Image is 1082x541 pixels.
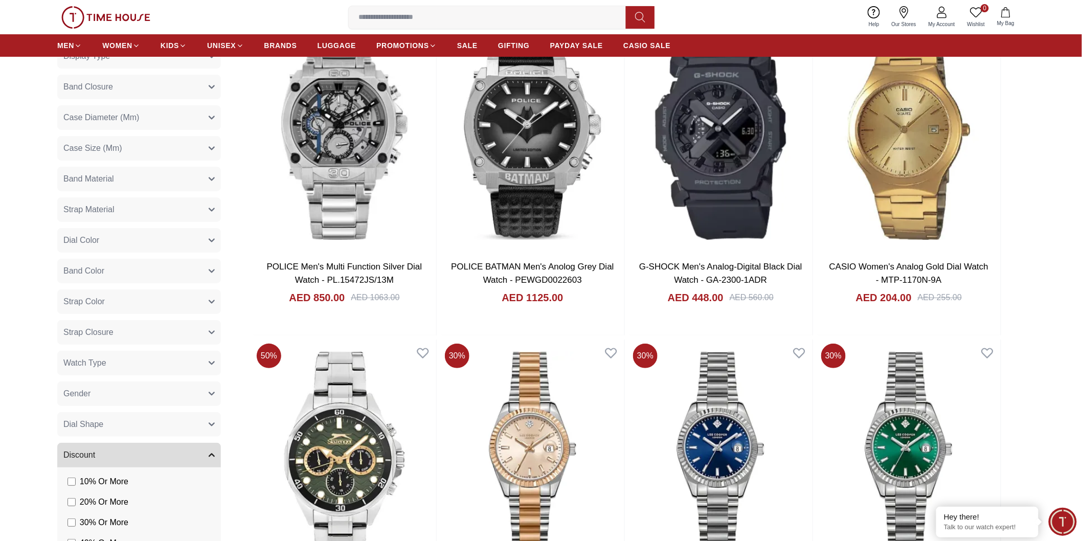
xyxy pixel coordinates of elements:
span: Strap Closure [63,326,114,339]
a: PAYDAY SALE [550,36,603,55]
span: Band Material [63,173,114,185]
a: GIFTING [498,36,530,55]
span: LUGGAGE [318,40,356,51]
a: KIDS [161,36,187,55]
img: POLICE BATMAN Men's Anolog Grey Dial Watch - PEWGD0022603 [441,13,624,253]
a: Our Stores [886,4,922,30]
span: 30 % Or More [80,516,128,529]
span: 30 % [445,344,469,368]
span: Our Stores [888,20,920,28]
span: UNISEX [207,40,236,51]
a: WOMEN [102,36,140,55]
span: 30 % [633,344,658,368]
h4: AED 1125.00 [502,290,563,305]
a: SALE [457,36,478,55]
button: Band Material [57,167,221,191]
input: 20% Or More [67,498,76,506]
div: Chat Widget [1049,508,1077,536]
button: Dial Color [57,228,221,253]
button: Case Diameter (Mm) [57,105,221,130]
span: Discount [63,449,95,461]
a: CASIO Women's Analog Gold Dial Watch - MTP-1170N-9A [829,262,988,285]
span: 20 % Or More [80,496,128,508]
div: Hey there! [944,512,1031,522]
img: ... [61,6,150,29]
img: CASIO Women's Analog Gold Dial Watch - MTP-1170N-9A [817,13,1001,253]
span: MEN [57,40,74,51]
span: Dial Color [63,234,99,246]
button: Strap Material [57,197,221,222]
span: Strap Material [63,204,115,216]
a: G-SHOCK Men's Analog-Digital Black Dial Watch - GA-2300-1ADR [639,262,802,285]
button: Band Closure [57,75,221,99]
input: 30% Or More [67,519,76,527]
span: 10 % Or More [80,476,128,488]
span: BRANDS [264,40,297,51]
span: Dial Shape [63,418,103,431]
button: Case Size (Mm) [57,136,221,161]
button: Discount [57,443,221,467]
span: Help [865,20,884,28]
span: 0 [981,4,989,12]
span: CASIO SALE [623,40,671,51]
span: Watch Type [63,357,106,369]
a: LUGGAGE [318,36,356,55]
span: Band Color [63,265,104,277]
img: G-SHOCK Men's Analog-Digital Black Dial Watch - GA-2300-1ADR [629,13,813,253]
span: Case Diameter (Mm) [63,111,139,124]
input: 10% Or More [67,478,76,486]
a: POLICE BATMAN Men's Anolog Grey Dial Watch - PEWGD0022603 [451,262,614,285]
span: Wishlist [963,20,989,28]
span: SALE [457,40,478,51]
a: MEN [57,36,82,55]
h4: AED 204.00 [856,290,912,305]
span: PROMOTIONS [376,40,429,51]
div: AED 1063.00 [351,291,399,304]
button: Gender [57,381,221,406]
button: Band Color [57,259,221,283]
h4: AED 448.00 [668,290,724,305]
div: AED 255.00 [918,291,962,304]
img: POLICE Men's Multi Function Silver Dial Watch - PL.15472JS/13M [253,13,436,253]
span: 30 % [821,344,846,368]
a: UNISEX [207,36,243,55]
p: Talk to our watch expert! [944,523,1031,532]
span: GIFTING [498,40,530,51]
button: My Bag [991,5,1021,29]
span: My Account [925,20,959,28]
span: KIDS [161,40,179,51]
button: Strap Closure [57,320,221,345]
span: 50 % [257,344,281,368]
span: PAYDAY SALE [550,40,603,51]
span: Gender [63,388,91,400]
a: POLICE Men's Multi Function Silver Dial Watch - PL.15472JS/13M [267,262,422,285]
a: PROMOTIONS [376,36,437,55]
a: 0Wishlist [961,4,991,30]
a: BRANDS [264,36,297,55]
a: CASIO SALE [623,36,671,55]
span: Case Size (Mm) [63,142,122,154]
a: Help [863,4,886,30]
h4: AED 850.00 [289,290,345,305]
button: Strap Color [57,289,221,314]
div: AED 560.00 [730,291,774,304]
span: WOMEN [102,40,132,51]
span: My Bag [993,19,1019,27]
span: Strap Color [63,296,105,308]
button: Watch Type [57,351,221,375]
button: Dial Shape [57,412,221,437]
span: Band Closure [63,81,113,93]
